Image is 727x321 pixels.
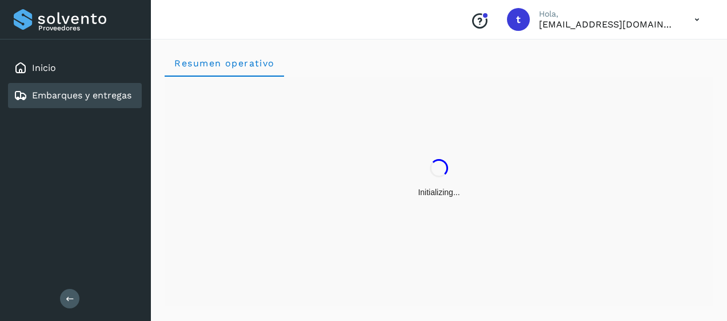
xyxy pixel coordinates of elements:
div: Embarques y entregas [8,83,142,108]
span: Resumen operativo [174,58,275,69]
a: Inicio [32,62,56,73]
p: Proveedores [38,24,137,32]
p: trasportesmoncada@hotmail.com [539,19,676,30]
p: Hola, [539,9,676,19]
a: Embarques y entregas [32,90,131,101]
div: Inicio [8,56,142,81]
